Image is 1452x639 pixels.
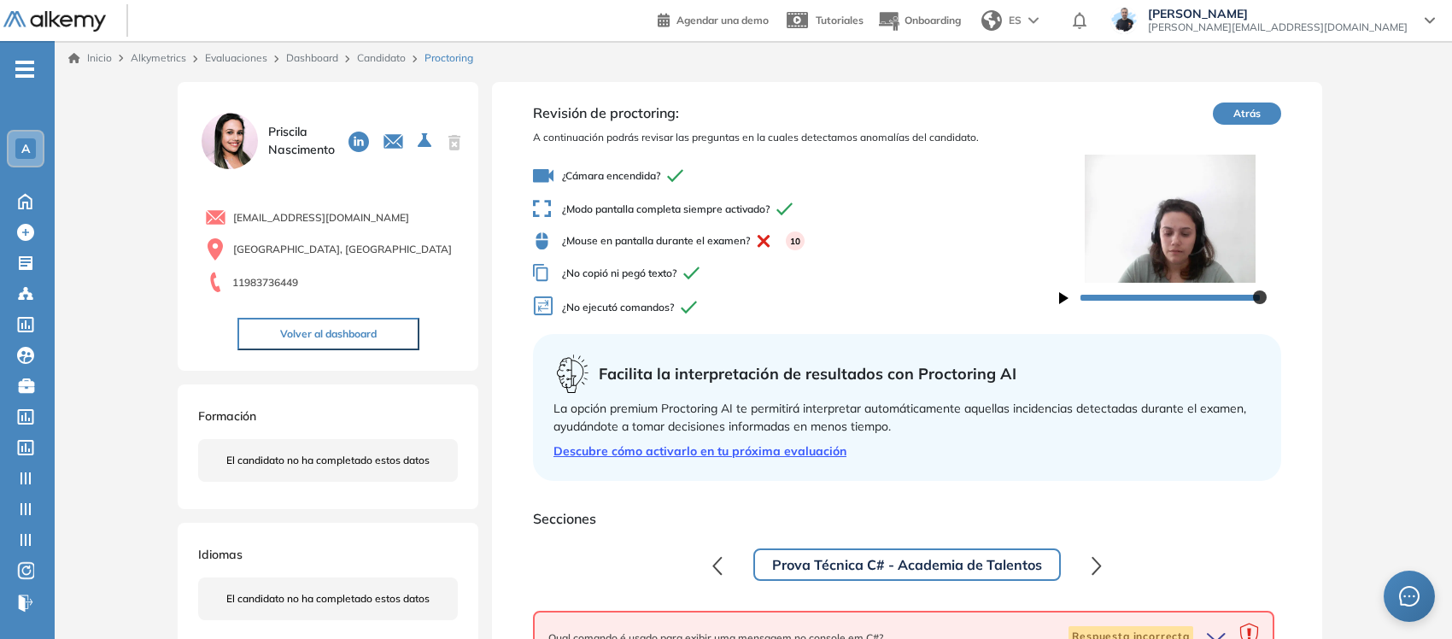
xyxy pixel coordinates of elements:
[286,51,338,64] a: Dashboard
[786,232,805,250] div: 10
[553,400,1261,436] div: La opción premium Proctoring AI te permitirá interpretar automáticamente aquellas incidencias det...
[233,242,452,257] span: [GEOGRAPHIC_DATA], [GEOGRAPHIC_DATA]
[232,275,298,290] span: 11983736449
[905,14,961,26] span: Onboarding
[553,443,1261,460] a: Descubre cómo activarlo en tu próxima evaluación
[3,11,106,32] img: Logo
[533,264,1059,282] span: ¿No copió ni pegó texto?
[1028,17,1039,24] img: arrow
[1009,13,1022,28] span: ES
[1213,103,1281,125] button: Atrás
[268,123,335,159] span: Priscila Nascimento
[533,103,1059,123] span: Revisión de proctoring:
[676,14,769,26] span: Agendar una demo
[15,67,34,71] i: -
[1398,585,1420,607] span: message
[981,10,1002,31] img: world
[68,50,112,66] a: Inicio
[411,126,442,156] button: Seleccione la evaluación activa
[658,9,769,29] a: Agendar una demo
[877,3,961,39] button: Onboarding
[198,408,256,424] span: Formación
[1061,554,1064,575] div: .
[226,591,430,607] span: El candidato no ha completado estos datos
[533,508,1281,529] span: Secciones
[198,109,261,173] img: PROFILE_MENU_LOGO_USER
[21,142,30,155] span: A
[533,200,1059,218] span: ¿Modo pantalla completa siempre activado?
[816,14,864,26] span: Tutoriales
[533,232,1059,250] span: ¿Mouse en pantalla durante el examen?
[533,296,1059,320] span: ¿No ejecutó comandos?
[237,318,419,350] button: Volver al dashboard
[533,166,1059,186] span: ¿Cámara encendida?
[357,51,406,64] a: Candidato
[233,210,409,226] span: [EMAIL_ADDRESS][DOMAIN_NAME]
[599,362,1016,385] span: Facilita la interpretación de resultados con Proctoring AI
[424,50,473,66] span: Proctoring
[198,547,243,562] span: Idiomas
[131,51,186,64] span: Alkymetrics
[1148,7,1408,21] span: [PERSON_NAME]
[205,51,267,64] a: Evaluaciones
[533,130,1059,145] span: A continuación podrás revisar las preguntas en la cuales detectamos anomalías del candidato.
[1148,21,1408,34] span: [PERSON_NAME][EMAIL_ADDRESS][DOMAIN_NAME]
[226,453,430,468] span: El candidato no ha completado estos datos
[753,548,1061,581] button: Prova Técnica C# - Academia de Talentos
